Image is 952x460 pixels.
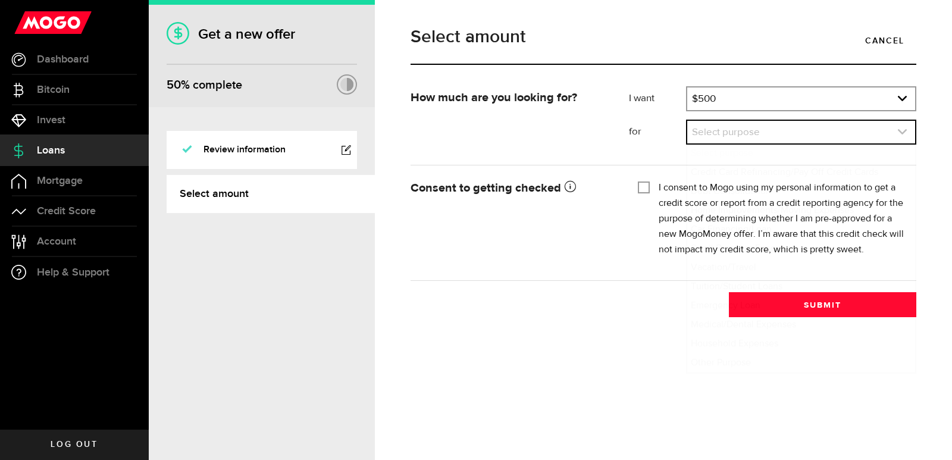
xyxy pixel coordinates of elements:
li: Select purpose [687,144,915,163]
li: Other Purpose [687,353,915,373]
a: expand select [687,87,915,110]
span: Loans [37,145,65,156]
label: I consent to Mogo using my personal information to get a credit score or report from a credit rep... [659,180,907,258]
h1: Select amount [411,28,916,46]
span: Help & Support [37,267,109,278]
strong: Consent to getting checked [411,182,576,194]
span: Invest [37,115,65,126]
strong: How much are you looking for? [411,92,577,104]
li: Medical/Dental Expenses [687,315,915,334]
label: for [629,125,687,139]
li: Household Expenses [687,334,915,353]
li: Debt Consolidation [687,182,915,201]
input: I consent to Mogo using my personal information to get a credit score or report from a credit rep... [638,180,650,192]
a: Cancel [853,28,916,53]
span: Mortgage [37,176,83,186]
li: Car Financing/Loan [687,220,915,239]
label: I want [629,92,687,106]
button: Open LiveChat chat widget [10,5,45,40]
h1: Get a new offer [167,26,357,43]
li: Tuition/Student Loans [687,277,915,296]
div: % complete [167,74,242,96]
span: Account [37,236,76,247]
a: Review information [167,131,357,169]
a: Select amount [167,175,375,213]
li: Emergency Loan [687,296,915,315]
li: Home Improvements/Moving Expenses [687,201,915,220]
span: Bitcoin [37,85,70,95]
span: Credit Score [37,206,96,217]
li: Small Business Expense [687,239,915,258]
span: 50 [167,78,181,92]
span: Dashboard [37,54,89,65]
li: Vacation/Travel [687,258,915,277]
a: expand select [687,121,915,143]
span: Log out [51,440,98,449]
li: Credit Card Refinancing/Pay Off Credit Cards [687,163,915,182]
